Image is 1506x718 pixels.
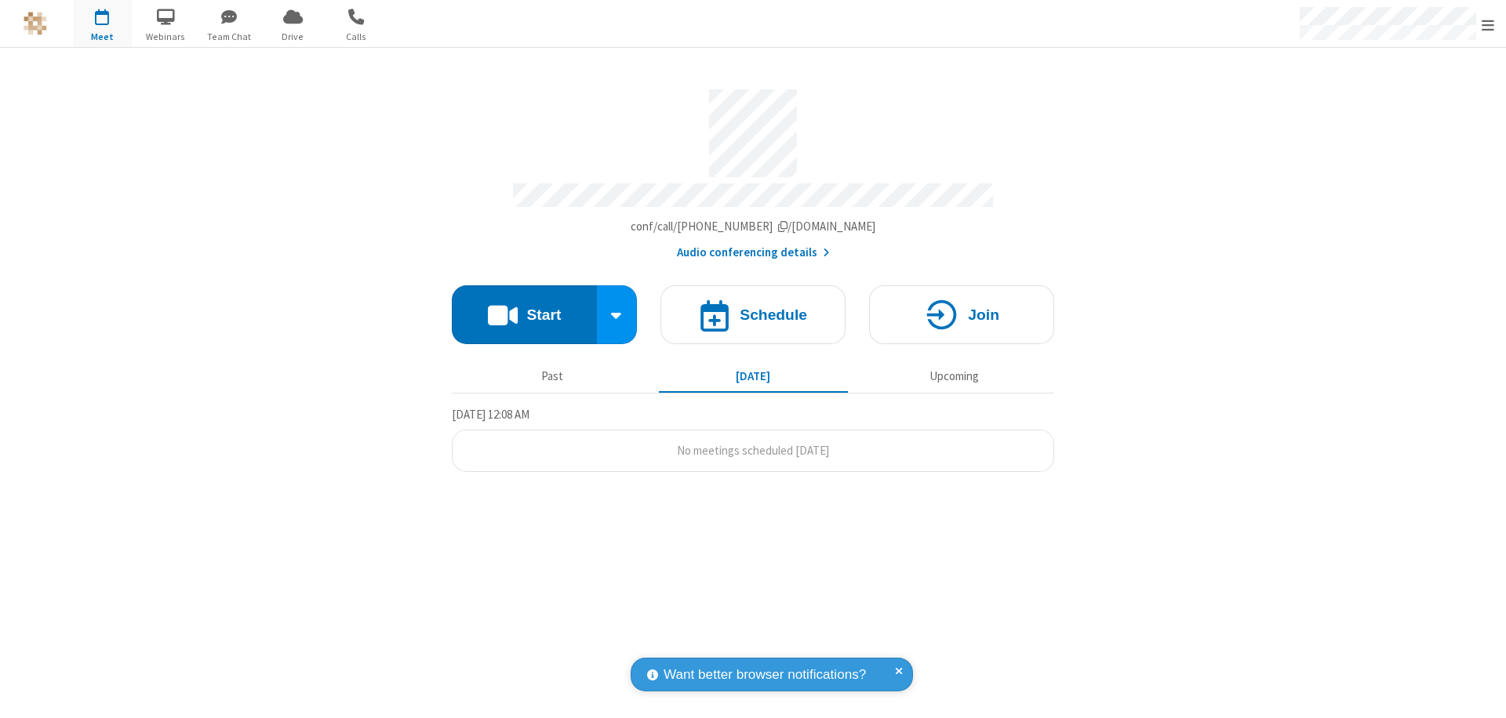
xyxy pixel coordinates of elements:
[526,307,561,322] h4: Start
[452,407,529,422] span: [DATE] 12:08 AM
[452,78,1054,262] section: Account details
[664,665,866,685] span: Want better browser notifications?
[452,285,597,344] button: Start
[968,307,999,322] h4: Join
[327,30,386,44] span: Calls
[740,307,807,322] h4: Schedule
[631,218,876,236] button: Copy my meeting room linkCopy my meeting room link
[677,443,829,458] span: No meetings scheduled [DATE]
[200,30,259,44] span: Team Chat
[24,12,47,35] img: QA Selenium DO NOT DELETE OR CHANGE
[136,30,195,44] span: Webinars
[660,285,846,344] button: Schedule
[677,244,830,262] button: Audio conferencing details
[631,219,876,234] span: Copy my meeting room link
[264,30,322,44] span: Drive
[452,405,1054,473] section: Today's Meetings
[860,361,1049,391] button: Upcoming
[597,285,638,344] div: Start conference options
[659,361,848,391] button: [DATE]
[869,285,1054,344] button: Join
[73,30,132,44] span: Meet
[458,361,647,391] button: Past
